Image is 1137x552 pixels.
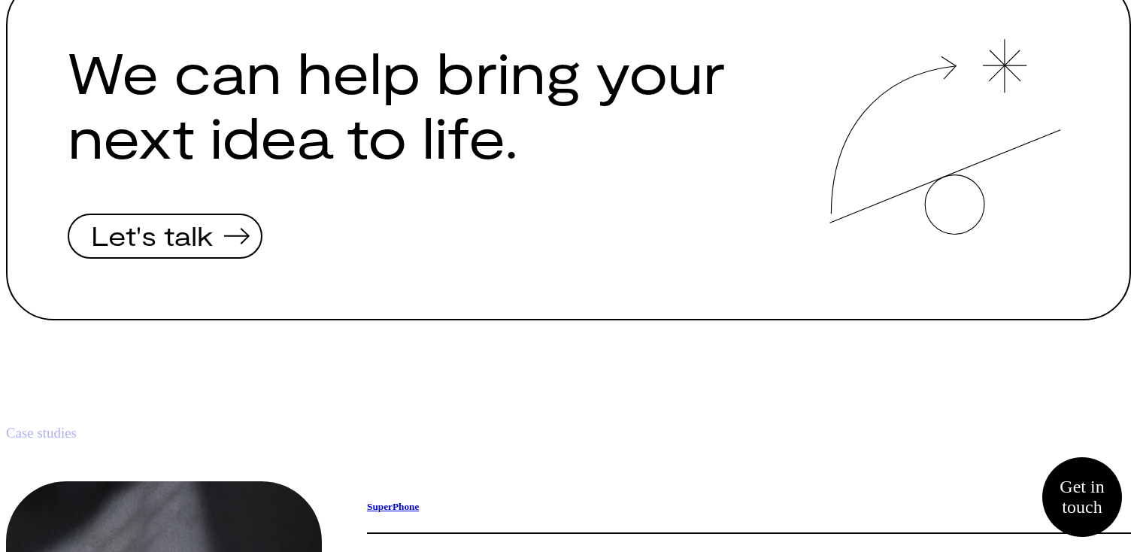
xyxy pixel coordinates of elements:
[367,481,1131,534] a: SuperPhone
[6,425,77,441] div: Case studies
[367,501,419,513] h5: SuperPhone
[91,222,213,249] span: Let's talk
[68,214,262,259] button: Let's talk
[68,39,821,168] h2: We can help bring your next idea to life.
